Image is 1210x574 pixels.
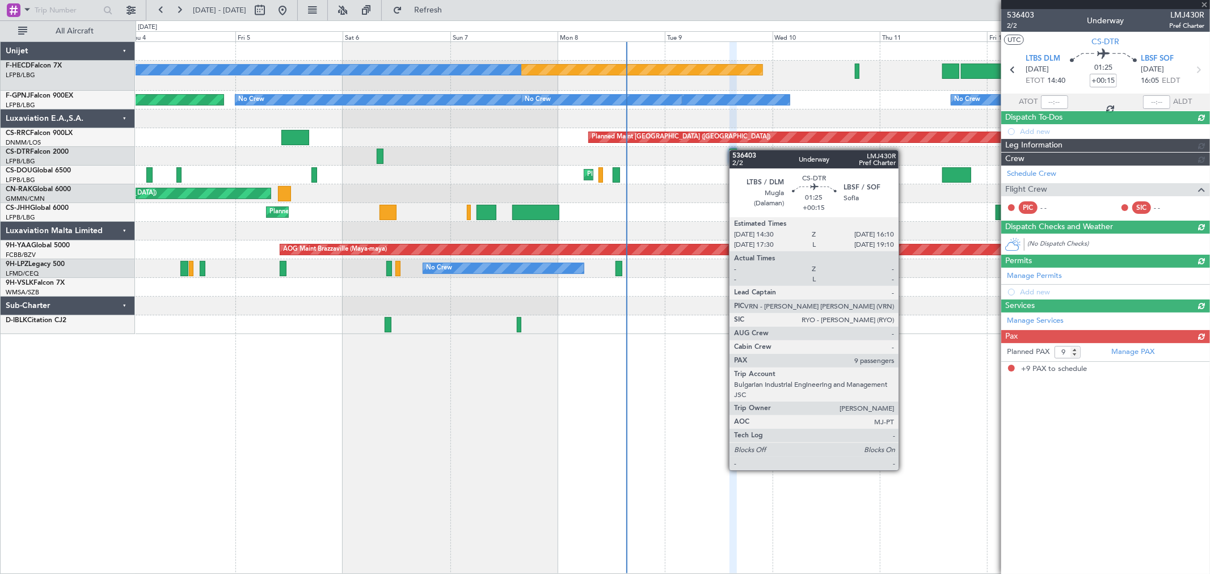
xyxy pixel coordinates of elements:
[665,31,772,41] div: Tue 9
[6,176,35,184] a: LFPB/LBG
[1004,35,1024,45] button: UTC
[6,157,35,166] a: LFPB/LBG
[6,101,35,109] a: LFPB/LBG
[138,23,157,32] div: [DATE]
[6,280,65,286] a: 9H-VSLKFalcon 7X
[592,129,770,146] div: Planned Maint [GEOGRAPHIC_DATA] ([GEOGRAPHIC_DATA])
[6,317,27,324] span: D-IBLK
[6,167,32,174] span: CS-DOU
[128,31,235,41] div: Thu 4
[238,91,264,108] div: No Crew
[404,6,452,14] span: Refresh
[269,204,448,221] div: Planned Maint [GEOGRAPHIC_DATA] ([GEOGRAPHIC_DATA])
[6,261,65,268] a: 9H-LPZLegacy 500
[6,205,69,212] a: CS-JHHGlobal 6000
[6,130,30,137] span: CS-RRC
[6,167,71,174] a: CS-DOUGlobal 6500
[6,261,28,268] span: 9H-LPZ
[1026,64,1049,75] span: [DATE]
[6,205,30,212] span: CS-JHH
[1087,15,1124,27] div: Underway
[6,71,35,79] a: LFPB/LBG
[6,317,66,324] a: D-IBLKCitation CJ2
[6,186,32,193] span: CN-RAK
[773,31,880,41] div: Wed 10
[6,186,71,193] a: CN-RAKGlobal 6000
[235,31,343,41] div: Fri 5
[283,241,387,258] div: AOG Maint Brazzaville (Maya-maya)
[450,31,558,41] div: Sun 7
[6,62,62,69] a: F-HECDFalcon 7X
[558,31,665,41] div: Mon 8
[29,27,120,35] span: All Aircraft
[525,91,551,108] div: No Crew
[193,5,246,15] span: [DATE] - [DATE]
[954,91,980,108] div: No Crew
[343,31,450,41] div: Sat 6
[1048,75,1066,87] span: 14:40
[1173,96,1192,108] span: ALDT
[6,213,35,222] a: LFPB/LBG
[6,149,69,155] a: CS-DTRFalcon 2000
[6,288,39,297] a: WMSA/SZB
[1007,21,1034,31] span: 2/2
[1141,64,1164,75] span: [DATE]
[6,280,33,286] span: 9H-VSLK
[6,130,73,137] a: CS-RRCFalcon 900LX
[1092,36,1120,48] span: CS-DTR
[1169,9,1204,21] span: LMJ430R
[387,1,456,19] button: Refresh
[12,22,123,40] button: All Aircraft
[587,166,766,183] div: Planned Maint [GEOGRAPHIC_DATA] ([GEOGRAPHIC_DATA])
[1162,75,1180,87] span: ELDT
[6,195,45,203] a: GMMN/CMN
[6,62,31,69] span: F-HECD
[1019,96,1038,108] span: ATOT
[35,2,100,19] input: Trip Number
[987,31,1094,41] div: Fri 12
[6,242,31,249] span: 9H-YAA
[1141,75,1159,87] span: 16:05
[1094,62,1112,74] span: 01:25
[1007,9,1034,21] span: 536403
[1026,75,1045,87] span: ETOT
[880,31,987,41] div: Thu 11
[426,260,452,277] div: No Crew
[1169,21,1204,31] span: Pref Charter
[6,92,30,99] span: F-GPNJ
[6,242,70,249] a: 9H-YAAGlobal 5000
[6,269,39,278] a: LFMD/CEQ
[1141,53,1174,65] span: LBSF SOF
[6,138,41,147] a: DNMM/LOS
[6,149,30,155] span: CS-DTR
[6,251,36,259] a: FCBB/BZV
[1026,53,1061,65] span: LTBS DLM
[6,92,73,99] a: F-GPNJFalcon 900EX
